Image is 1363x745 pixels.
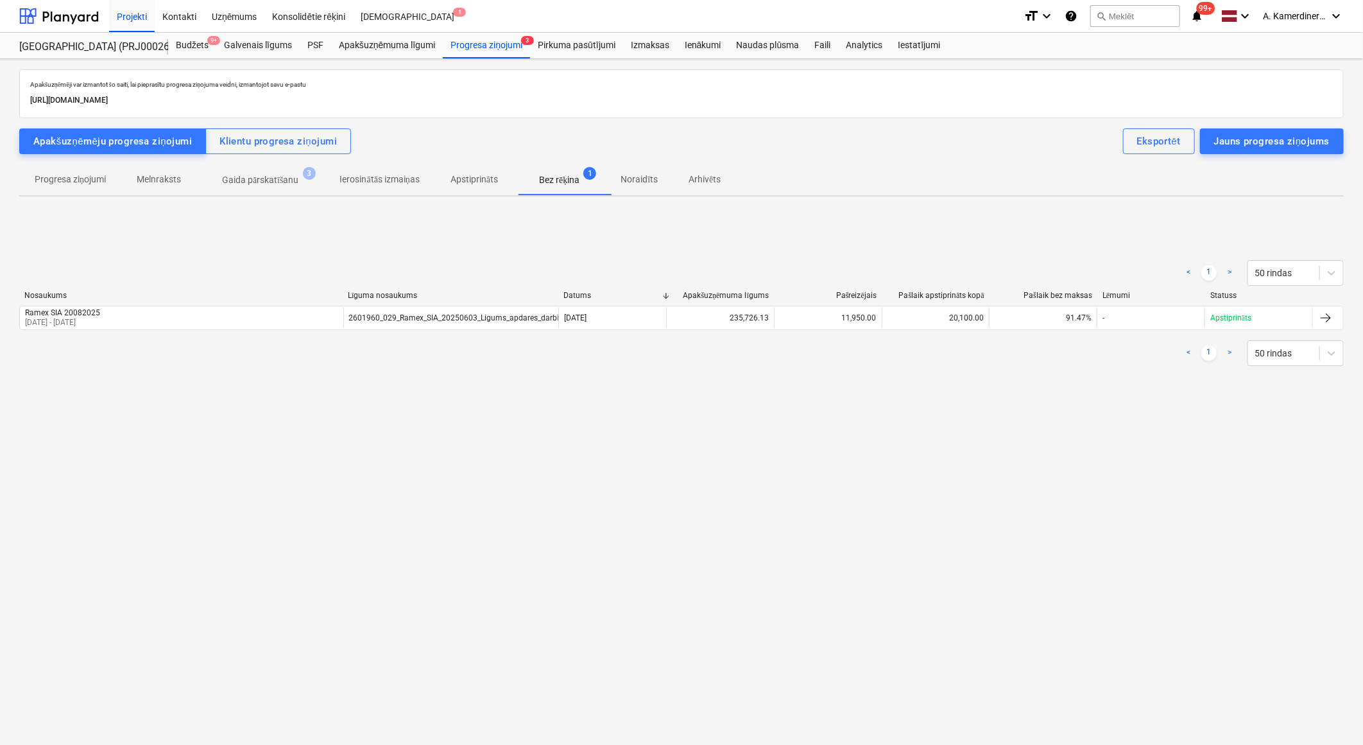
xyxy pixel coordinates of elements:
button: Eksportēt [1123,128,1195,154]
div: Pašlaik bez maksas [995,291,1092,301]
p: Apakšuzņēmēji var izmantot šo saiti, lai pieprasītu progresa ziņojuma veidni, izmantojot savu e-p... [30,80,1333,89]
div: Statuss [1210,291,1308,300]
div: 235,726.13 [666,308,774,328]
div: 11,950.00 [774,308,882,328]
a: Analytics [838,33,890,58]
div: Datums [563,291,661,300]
button: Jauns progresa ziņojums [1200,128,1344,154]
div: Lēmumi [1102,291,1200,301]
span: A. Kamerdinerovs [1263,11,1327,21]
div: Budžets [168,33,216,58]
a: Next page [1222,265,1237,281]
a: Ienākumi [677,33,729,58]
div: Nosaukums [24,291,338,300]
p: Melnraksts [137,173,181,186]
span: 3 [303,167,316,180]
div: Līguma nosaukums [348,291,553,301]
a: Previous page [1181,265,1196,281]
span: search [1096,11,1106,21]
div: [DATE] [564,313,587,322]
div: Apakšuzņēmuma līgums [671,291,769,301]
a: Page 1 is your current page [1201,346,1217,361]
span: 1 [453,8,466,17]
div: Jauns progresa ziņojums [1214,133,1330,150]
a: PSF [300,33,331,58]
a: Iestatījumi [890,33,948,58]
p: Apstiprināts [450,173,498,186]
p: Progresa ziņojumi [35,173,106,186]
div: 2601960_029_Ramex_SIA_20250603_Ligums_apdares_darbi_2025-2_T25_2k-2vers.pdf [349,313,649,322]
div: Eksportēt [1137,133,1181,150]
a: Faili [807,33,838,58]
i: format_size [1024,8,1039,24]
span: 1 [583,167,596,180]
i: keyboard_arrow_down [1328,8,1344,24]
div: Progresa ziņojumi [443,33,530,58]
div: Pašreizējais [779,291,877,301]
p: Bez rēķina [539,173,579,187]
p: Apstiprināts [1210,313,1251,324]
span: 99+ [1197,2,1215,15]
p: Noraidīts [621,173,658,186]
a: Budžets9+ [168,33,216,58]
a: Galvenais līgums [216,33,300,58]
p: [DATE] - [DATE] [25,317,100,328]
i: Zināšanu pamats [1065,8,1077,24]
p: Ierosinātās izmaiņas [340,173,420,186]
div: Klientu progresa ziņojumi [219,133,337,150]
a: Page 1 is your current page [1201,265,1217,281]
div: - [1102,313,1104,322]
button: Klientu progresa ziņojumi [205,128,351,154]
div: [GEOGRAPHIC_DATA] (PRJ0002627, K-1 un K-2(2.kārta) 2601960 [19,40,153,54]
a: Izmaksas [623,33,677,58]
a: Progresa ziņojumi3 [443,33,530,58]
div: Ramex SIA 20082025 [25,308,100,317]
span: 3 [521,36,534,45]
i: keyboard_arrow_down [1039,8,1054,24]
a: Apakšuzņēmuma līgumi [331,33,443,58]
i: notifications [1190,8,1203,24]
a: Pirkuma pasūtījumi [530,33,623,58]
iframe: Chat Widget [1299,683,1363,745]
p: [URL][DOMAIN_NAME] [30,94,1333,107]
i: keyboard_arrow_down [1237,8,1253,24]
div: Apakšuzņēmēju progresa ziņojumi [33,133,192,150]
span: 9+ [207,36,220,45]
a: Previous page [1181,346,1196,361]
a: Naudas plūsma [729,33,807,58]
div: Pašlaik apstiprināts kopā [887,291,984,301]
span: 91.47% [1066,313,1092,322]
a: Next page [1222,346,1237,361]
button: Apakšuzņēmēju progresa ziņojumi [19,128,206,154]
p: Arhivēts [689,173,721,186]
button: Meklēt [1090,5,1180,27]
div: 20,100.00 [882,308,990,328]
p: Gaida pārskatīšanu [222,173,299,187]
